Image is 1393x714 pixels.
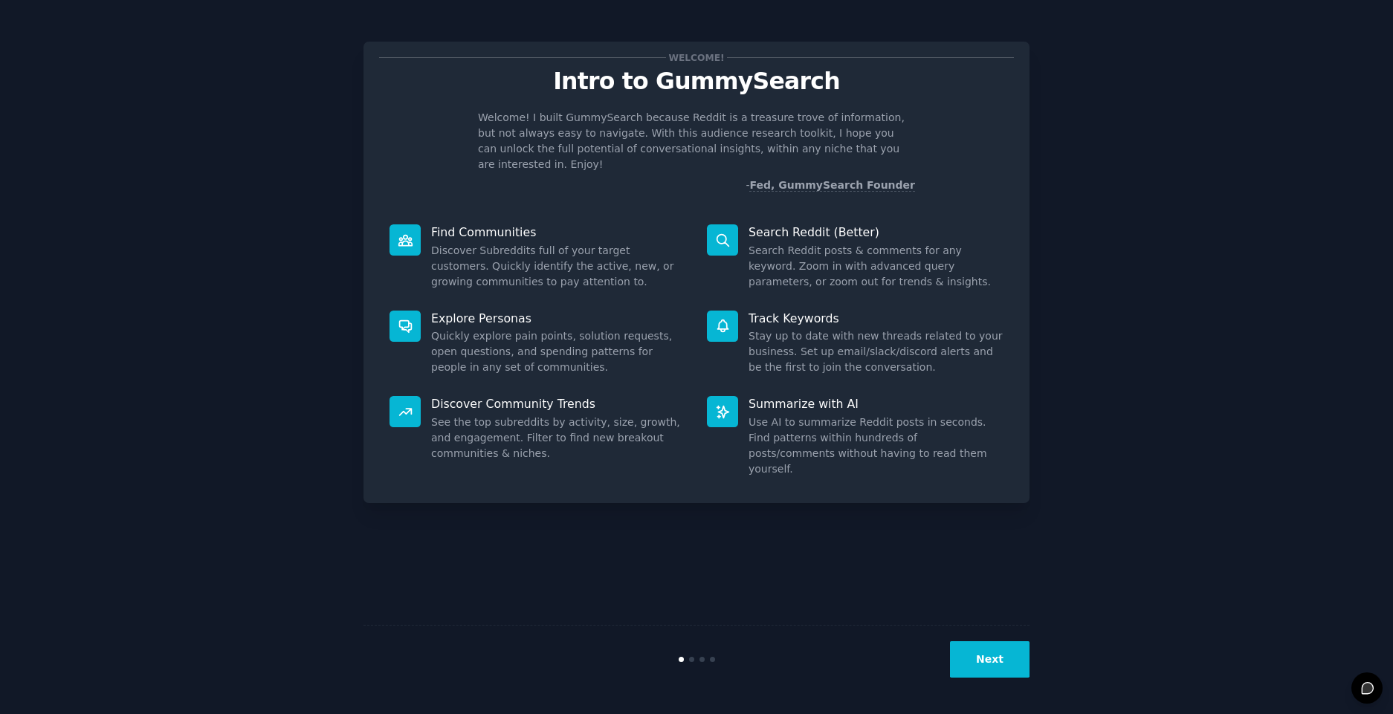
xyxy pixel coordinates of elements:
dd: Use AI to summarize Reddit posts in seconds. Find patterns within hundreds of posts/comments with... [749,415,1003,477]
a: Fed, GummySearch Founder [749,179,915,192]
p: Intro to GummySearch [379,68,1014,94]
div: - [746,178,915,193]
p: Track Keywords [749,311,1003,326]
button: Next [950,641,1030,678]
p: Explore Personas [431,311,686,326]
dd: Search Reddit posts & comments for any keyword. Zoom in with advanced query parameters, or zoom o... [749,243,1003,290]
p: Find Communities [431,224,686,240]
dd: See the top subreddits by activity, size, growth, and engagement. Filter to find new breakout com... [431,415,686,461]
p: Search Reddit (Better) [749,224,1003,240]
dd: Discover Subreddits full of your target customers. Quickly identify the active, new, or growing c... [431,243,686,290]
p: Discover Community Trends [431,396,686,412]
p: Welcome! I built GummySearch because Reddit is a treasure trove of information, but not always ea... [478,110,915,172]
dd: Quickly explore pain points, solution requests, open questions, and spending patterns for people ... [431,328,686,375]
span: Welcome! [666,50,727,65]
p: Summarize with AI [749,396,1003,412]
dd: Stay up to date with new threads related to your business. Set up email/slack/discord alerts and ... [749,328,1003,375]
